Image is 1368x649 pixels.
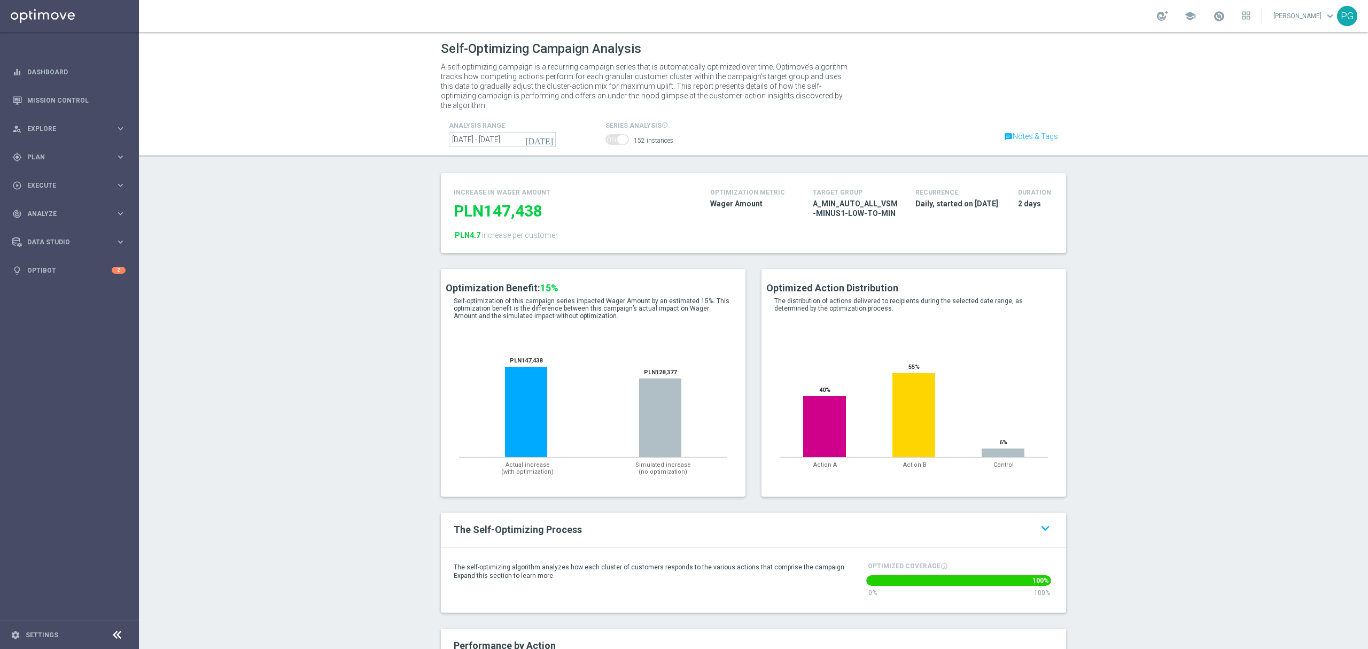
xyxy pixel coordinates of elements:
[501,461,554,475] div: Actual increase (with optimization)
[12,266,22,275] i: lightbulb
[446,523,651,536] h2: The Self-Optimizing Process
[941,562,948,570] i: info_outline
[446,282,558,293] strong: Optimization Benefit:
[441,41,641,57] h1: Self-Optimizing Campaign Analysis
[455,231,480,239] b: PLN4.7
[454,297,524,305] span: Self-optimization of this
[12,96,126,105] button: Mission Control
[26,632,58,638] a: Settings
[1337,6,1357,26] div: PG
[1324,10,1336,22] span: keyboard_arrow_down
[1037,521,1053,536] i: keyboard_arrow_down
[999,439,1007,446] b: 6%
[813,199,899,218] span: A_MIN_AUTO_ALL_VSM-MINUS1-LOW-TO-MIN
[115,180,126,190] i: keyboard_arrow_right
[27,86,126,114] a: Mission Control
[813,461,837,468] div: Action A
[482,231,558,239] span: increase per customer
[915,189,1002,196] h4: recurrence
[27,239,115,245] span: Data Studio
[993,461,1014,468] div: Control
[644,369,677,376] b: PLN128,377
[454,189,550,197] span: increase in Wager Amount
[449,132,556,147] input: undefined
[868,589,877,597] span: 0%
[819,387,830,393] b: 40%
[454,202,542,221] span: PLN147,438
[12,153,126,161] button: gps_fixed Plan keyboard_arrow_right
[12,58,126,86] div: Dashboard
[12,124,115,134] div: Explore
[12,67,22,77] i: equalizer
[12,86,126,114] div: Mission Control
[12,181,22,190] i: play_circle_outline
[27,58,126,86] a: Dashboard
[540,282,558,293] span: 15%
[12,237,115,247] div: Data Studio
[112,267,126,274] div: 2
[27,126,115,132] span: Explore
[1004,132,1058,141] a: chatNotes & Tags
[710,199,763,208] span: Wager Amount
[525,297,575,305] span: campaign series
[774,297,1053,312] p: The distribution of actions delivered to recipients during the selected date range, as determined...
[115,123,126,134] i: keyboard_arrow_right
[12,209,115,219] div: Analyze
[12,266,126,275] button: lightbulb Optibot 2
[12,152,115,162] div: Plan
[27,211,115,217] span: Analyze
[454,563,846,580] span: The self-optimizing algorithm analyzes how each cluster of customers responds to the various acti...
[449,122,550,129] h4: analysis range
[868,562,1053,571] h4: OPTIMIZED COVERAGE
[12,181,115,190] div: Execute
[115,208,126,219] i: keyboard_arrow_right
[915,199,998,208] span: Daily, started on [DATE]
[1018,199,1041,208] span: 2 days
[524,132,556,148] button: [DATE]
[12,238,126,246] button: Data Studio keyboard_arrow_right
[27,182,115,189] span: Execute
[1034,589,1050,597] span: 100%
[1272,8,1337,24] a: [PERSON_NAME]keyboard_arrow_down
[710,189,797,196] h4: Optimization Metric
[908,364,920,370] b: 55%
[525,135,554,144] i: [DATE]
[27,256,112,284] a: Optibot
[12,210,126,218] button: track_changes Analyze keyboard_arrow_right
[27,154,115,160] span: Plan
[11,630,20,640] i: settings
[115,152,126,162] i: keyboard_arrow_right
[1018,189,1053,196] h4: Duration
[12,68,126,76] button: equalizer Dashboard
[12,181,126,190] button: play_circle_outline Execute keyboard_arrow_right
[1004,133,1013,141] i: chat
[441,62,852,110] p: A self-optimizing campaign is a recurring campaign series that is automatically optimized over ti...
[766,282,898,293] strong: Optimized Action Distribution
[510,357,542,364] b: PLN147,438
[1184,10,1196,22] span: school
[813,189,899,196] h4: target group
[454,297,729,320] span: impacted Wager Amount by an estimated 15%. This optimization benefit is the difference between th...
[115,237,126,247] i: keyboard_arrow_right
[605,122,746,130] h4: series analysis
[903,461,927,468] div: Action B
[12,152,22,162] i: gps_fixed
[12,209,22,219] i: track_changes
[12,125,126,133] button: person_search Explore keyboard_arrow_right
[662,122,668,130] i: info_outline
[635,461,691,475] div: Simulated increase (no optimization)
[12,256,126,284] div: Optibot
[634,137,673,144] span: 152 instances
[12,124,22,134] i: person_search
[1032,577,1049,584] b: 100%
